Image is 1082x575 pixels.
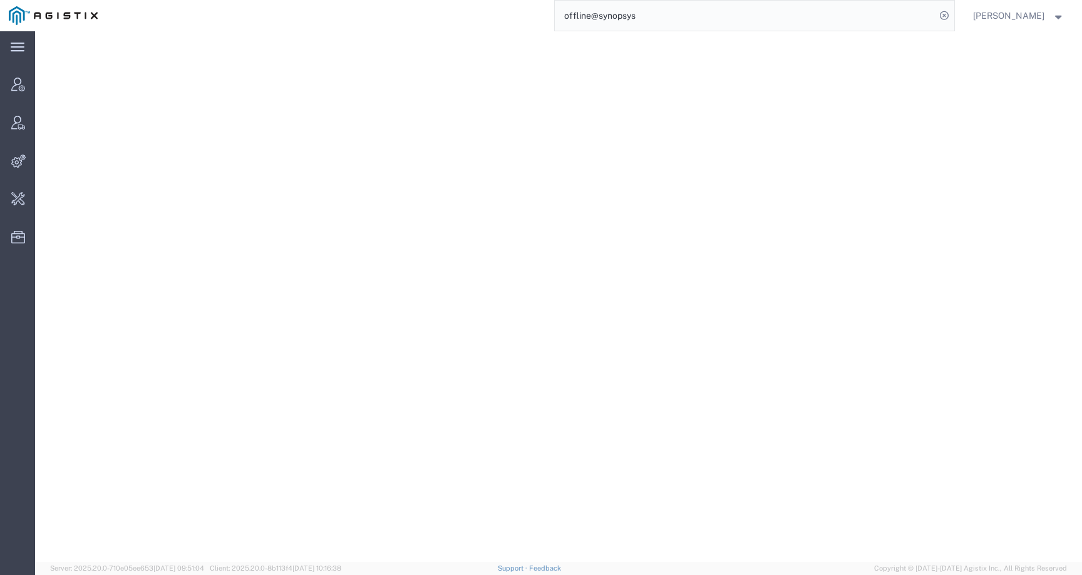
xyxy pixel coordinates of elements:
span: Server: 2025.20.0-710e05ee653 [50,564,204,572]
button: [PERSON_NAME] [972,8,1065,23]
a: Support [498,564,529,572]
span: [DATE] 09:51:04 [153,564,204,572]
input: Search for shipment number, reference number [555,1,935,31]
span: Client: 2025.20.0-8b113f4 [210,564,341,572]
span: [DATE] 10:16:38 [292,564,341,572]
span: Kate Petrenko [973,9,1044,23]
img: logo [9,6,98,25]
a: Feedback [529,564,561,572]
span: Copyright © [DATE]-[DATE] Agistix Inc., All Rights Reserved [874,563,1067,574]
iframe: FS Legacy Container [35,31,1082,562]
